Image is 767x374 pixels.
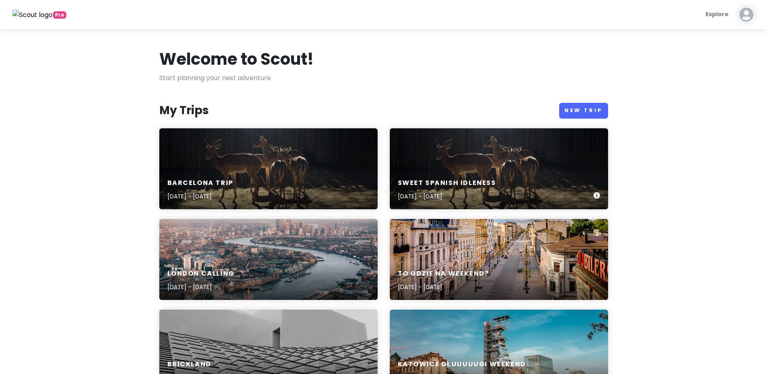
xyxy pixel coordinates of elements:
[738,6,754,23] img: User profile
[159,73,608,83] p: Start planning your next adventure
[398,360,526,369] h6: Katowice dłuuuuugi weekend
[159,128,378,209] a: brown deerBarcelona Trip[DATE] - [DATE]
[167,270,235,278] h6: London calling
[398,192,496,201] p: [DATE] - [DATE]
[167,360,212,369] h6: Brickland
[167,192,233,201] p: [DATE] - [DATE]
[167,179,233,187] h6: Barcelona Trip
[53,11,66,19] span: greetings, globetrotter
[398,283,489,291] p: [DATE] - [DATE]
[702,6,732,22] a: Explore
[159,103,209,118] h3: My Trips
[167,283,235,291] p: [DATE] - [DATE]
[159,219,378,300] a: aerial photography of London skyline during daytimeLondon calling[DATE] - [DATE]
[390,128,608,209] a: brown deerSweet spanish idleness[DATE] - [DATE]
[159,49,314,70] h1: Welcome to Scout!
[390,219,608,300] a: a city street lined with tall buildings under a cloudy skyTo gdzie na weekend?[DATE] - [DATE]
[398,270,489,278] h6: To gdzie na weekend?
[398,179,496,187] h6: Sweet spanish idleness
[13,9,66,20] a: Pro
[559,103,608,119] a: New Trip
[13,10,53,20] img: Scout logo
